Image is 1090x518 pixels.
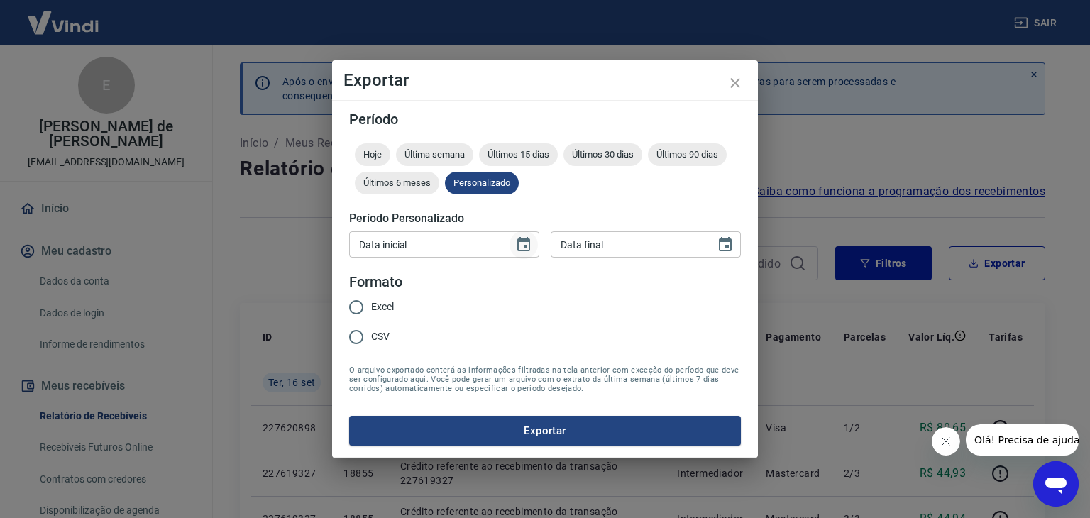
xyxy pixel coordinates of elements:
span: O arquivo exportado conterá as informações filtradas na tela anterior com exceção do período que ... [349,365,741,393]
span: Últimos 30 dias [563,149,642,160]
span: Excel [371,299,394,314]
span: Últimos 6 meses [355,177,439,188]
h5: Período [349,112,741,126]
h4: Exportar [343,72,747,89]
div: Últimos 6 meses [355,172,439,194]
span: CSV [371,329,390,344]
button: Choose date [711,231,739,259]
div: Últimos 90 dias [648,143,727,166]
span: Hoje [355,149,390,160]
input: DD/MM/YYYY [551,231,705,258]
div: Hoje [355,143,390,166]
span: Últimos 15 dias [479,149,558,160]
iframe: Mensagem da empresa [966,424,1079,456]
input: DD/MM/YYYY [349,231,504,258]
div: Última semana [396,143,473,166]
button: Exportar [349,416,741,446]
h5: Período Personalizado [349,211,741,226]
span: Personalizado [445,177,519,188]
button: close [718,66,752,100]
legend: Formato [349,272,402,292]
div: Personalizado [445,172,519,194]
span: Olá! Precisa de ajuda? [9,10,119,21]
iframe: Botão para abrir a janela de mensagens [1033,461,1079,507]
span: Última semana [396,149,473,160]
div: Últimos 30 dias [563,143,642,166]
iframe: Fechar mensagem [932,427,960,456]
span: Últimos 90 dias [648,149,727,160]
button: Choose date [510,231,538,259]
div: Últimos 15 dias [479,143,558,166]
